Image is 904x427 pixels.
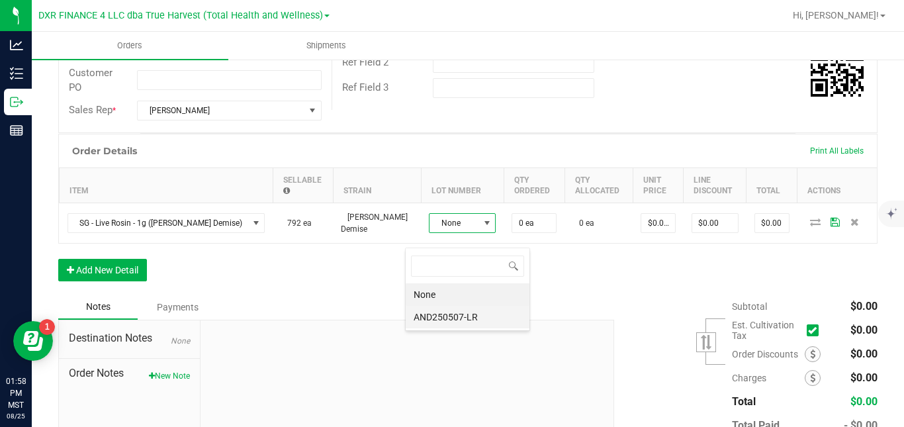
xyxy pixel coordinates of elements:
[32,32,228,60] a: Orders
[732,320,801,341] span: Est. Cultivation Tax
[342,56,388,68] span: Ref Field 2
[692,214,738,232] input: 0
[633,167,684,203] th: Unit Price
[684,167,746,203] th: Line Discount
[810,146,864,156] span: Print All Labels
[512,214,556,232] input: 0
[68,214,248,232] span: SG - Live Rosin - 1g ([PERSON_NAME] Demise)
[746,167,797,203] th: Total
[342,81,388,93] span: Ref Field 3
[565,167,633,203] th: Qty Allocated
[69,67,113,94] span: Customer PO
[850,348,878,360] span: $0.00
[732,395,756,408] span: Total
[10,95,23,109] inline-svg: Outbound
[732,301,767,312] span: Subtotal
[797,167,877,203] th: Actions
[504,167,565,203] th: Qty Ordered
[807,321,825,339] span: Calculate cultivation tax
[39,319,55,335] iframe: Resource center unread badge
[850,395,878,408] span: $0.00
[341,213,408,234] span: [PERSON_NAME] Demise
[732,373,805,383] span: Charges
[10,38,23,52] inline-svg: Analytics
[6,411,26,421] p: 08/25
[429,214,478,232] span: None
[333,167,421,203] th: Strain
[138,295,217,319] div: Payments
[732,349,805,359] span: Order Discounts
[845,218,865,226] span: Delete Order Detail
[72,146,137,156] h1: Order Details
[273,167,333,203] th: Sellable
[406,306,529,328] li: AND250507-LR
[10,67,23,80] inline-svg: Inventory
[421,167,504,203] th: Lot Number
[60,167,273,203] th: Item
[793,10,879,21] span: Hi, [PERSON_NAME]!
[58,295,138,320] div: Notes
[69,330,190,346] span: Destination Notes
[6,375,26,411] p: 01:58 PM MST
[850,371,878,384] span: $0.00
[641,214,675,232] input: 0
[38,10,323,21] span: DXR FINANCE 4 LLC dba True Harvest (Total Health and Wellness)
[149,370,190,382] button: New Note
[811,44,864,97] img: Scan me!
[850,300,878,312] span: $0.00
[58,259,147,281] button: Add New Detail
[572,218,594,228] span: 0 ea
[10,124,23,137] inline-svg: Reports
[228,32,425,60] a: Shipments
[811,44,864,97] qrcode: 00002354
[99,40,160,52] span: Orders
[825,218,845,226] span: Save Order Detail
[138,101,304,120] span: [PERSON_NAME]
[69,365,190,381] span: Order Notes
[69,104,113,116] span: Sales Rep
[171,336,190,346] span: None
[281,218,312,228] span: 792 ea
[406,283,529,306] li: None
[755,214,789,232] input: 0
[13,321,53,361] iframe: Resource center
[850,324,878,336] span: $0.00
[289,40,364,52] span: Shipments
